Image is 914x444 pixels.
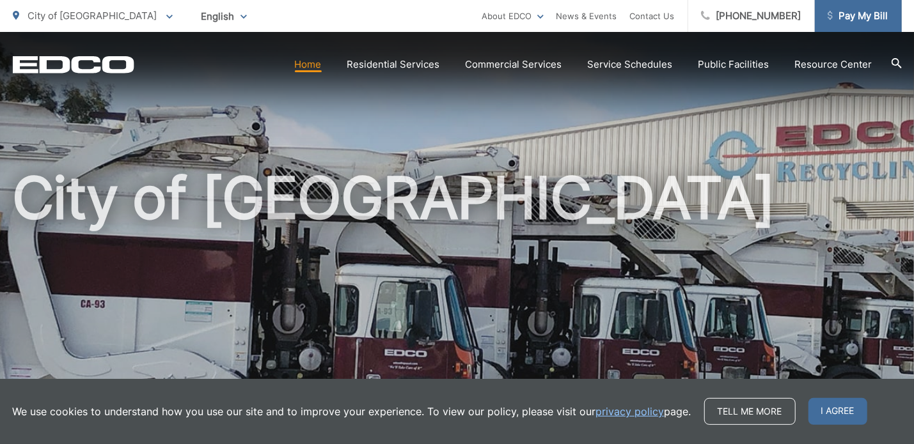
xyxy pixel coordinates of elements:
[704,398,796,425] a: Tell me more
[466,57,562,72] a: Commercial Services
[630,8,675,24] a: Contact Us
[698,57,769,72] a: Public Facilities
[295,57,322,72] a: Home
[13,56,134,73] a: EDCD logo. Return to the homepage.
[795,57,872,72] a: Resource Center
[808,398,867,425] span: I agree
[556,8,617,24] a: News & Events
[13,404,691,419] p: We use cookies to understand how you use our site and to improve your experience. To view our pol...
[482,8,544,24] a: About EDCO
[192,5,256,27] span: English
[28,10,157,22] span: City of [GEOGRAPHIC_DATA]
[347,57,440,72] a: Residential Services
[596,404,665,419] a: privacy policy
[828,8,888,24] span: Pay My Bill
[588,57,673,72] a: Service Schedules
